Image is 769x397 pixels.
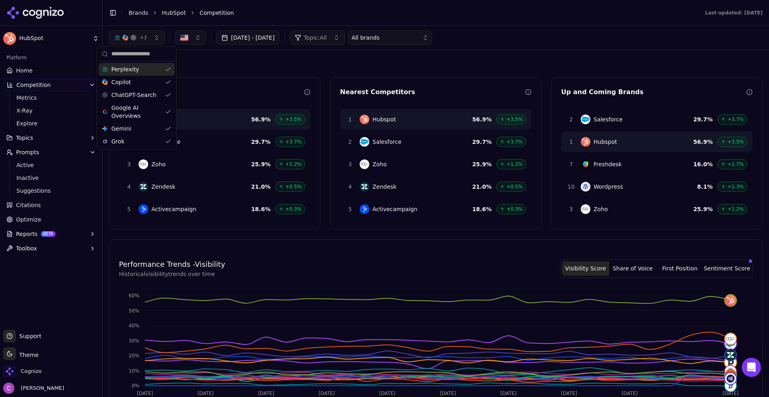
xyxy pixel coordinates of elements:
[129,10,148,16] a: Brands
[506,183,523,190] span: +0.5%
[16,201,41,209] span: Citations
[129,338,139,344] tspan: 30%
[137,391,153,396] tspan: [DATE]
[3,242,99,255] button: Toolbox
[3,383,14,394] img: Chris Abouraad
[472,115,492,123] span: 56.9 %
[139,204,148,214] img: Activecampaign
[372,160,387,168] span: Zoho
[251,115,271,123] span: 56.9 %
[727,139,744,145] span: +3.5%
[506,116,523,123] span: +3.5%
[97,61,176,149] div: Suggestions
[251,205,271,213] span: 18.6 %
[16,148,39,156] span: Prompts
[705,10,763,16] div: Last updated: [DATE]
[566,160,576,168] span: 7
[561,391,577,396] tspan: [DATE]
[16,67,32,75] span: Home
[251,138,271,146] span: 29.7 %
[581,182,590,191] img: Wordpress
[3,199,99,212] a: Citations
[725,357,736,368] img: pipedrive
[372,183,397,191] span: Zendesk
[132,383,139,389] tspan: 0%
[21,368,42,375] span: Cognizo
[199,9,234,17] span: Competition
[506,161,523,167] span: +1.2%
[372,115,396,123] span: Hubspot
[16,134,33,142] span: Topics
[3,146,99,159] button: Prompts
[139,182,148,191] img: Zendesk
[111,78,131,86] span: Copilot
[594,115,623,123] span: Salesforce
[727,183,744,190] span: +1.3%
[151,205,196,213] span: Activecampaign
[216,30,280,45] button: [DATE] - [DATE]
[345,205,355,213] span: 5
[139,159,148,169] img: Zoho
[119,87,304,97] div: Top Brands
[581,137,590,147] img: Hubspot
[119,270,225,278] p: Historical visibility trends over time
[697,183,713,191] span: 8.1 %
[16,244,37,252] span: Toolbox
[472,160,492,168] span: 25.9 %
[345,138,355,146] span: 2
[360,204,369,214] img: Activecampaign
[3,51,99,64] div: Platform
[340,87,525,97] div: Nearest Competitors
[16,187,86,195] span: Suggestions
[372,138,402,146] span: Salesforce
[13,185,89,196] a: Suggestions
[124,205,134,213] span: 5
[41,231,56,237] span: BETA
[742,358,761,377] div: Open Intercom Messenger
[727,116,744,123] span: +3.7%
[16,81,51,89] span: Competition
[111,91,156,99] span: ChatGPT-Search
[345,160,355,168] span: 3
[725,333,736,345] img: zoho
[304,34,326,42] span: Topic: All
[18,385,64,392] span: [PERSON_NAME]
[581,115,590,124] img: Salesforce
[725,370,736,381] img: zapier
[3,64,99,77] a: Home
[151,183,175,191] span: Zendesk
[19,35,89,42] span: HubSpot
[360,182,369,191] img: Zendesk
[16,174,86,182] span: Inactive
[285,206,302,212] span: +0.3%
[13,118,89,129] a: Explore
[285,116,302,123] span: +3.5%
[360,159,369,169] img: Zoho
[3,32,16,45] img: HubSpot
[124,160,134,168] span: 3
[472,183,492,191] span: 21.0 %
[13,159,89,171] a: Active
[472,138,492,146] span: 29.7 %
[609,261,656,276] button: Share of Voice
[16,352,38,358] span: Theme
[566,138,576,146] span: 1
[129,293,139,298] tspan: 60%
[16,94,86,102] span: Metrics
[693,205,713,213] span: 25.9 %
[725,366,736,377] img: wordpress
[3,365,16,378] img: Cognizo
[251,183,271,191] span: 21.0 %
[581,204,590,214] img: Zoho
[318,391,335,396] tspan: [DATE]
[151,160,166,168] span: Zoho
[727,206,744,212] span: +1.2%
[566,115,576,123] span: 2
[3,365,42,378] button: Open organization switcher
[251,160,271,168] span: 25.9 %
[345,183,355,191] span: 4
[140,34,147,41] span: + 3
[111,137,125,145] span: Grok
[3,228,99,240] button: ReportsBETA
[594,205,608,213] span: Zoho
